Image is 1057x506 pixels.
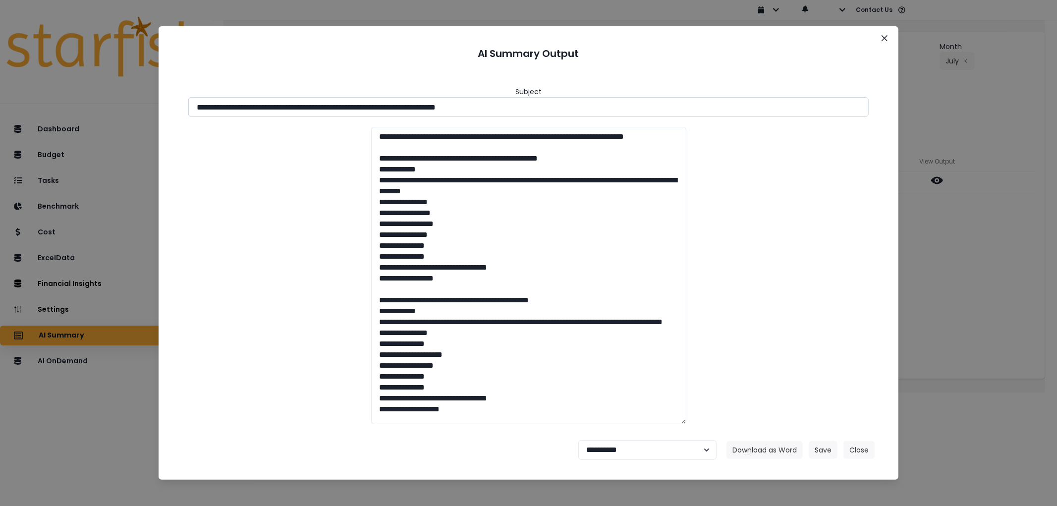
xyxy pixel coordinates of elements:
[877,30,892,46] button: Close
[843,441,875,459] button: Close
[726,441,803,459] button: Download as Word
[170,38,887,69] header: AI Summary Output
[515,87,542,97] header: Subject
[809,441,837,459] button: Save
